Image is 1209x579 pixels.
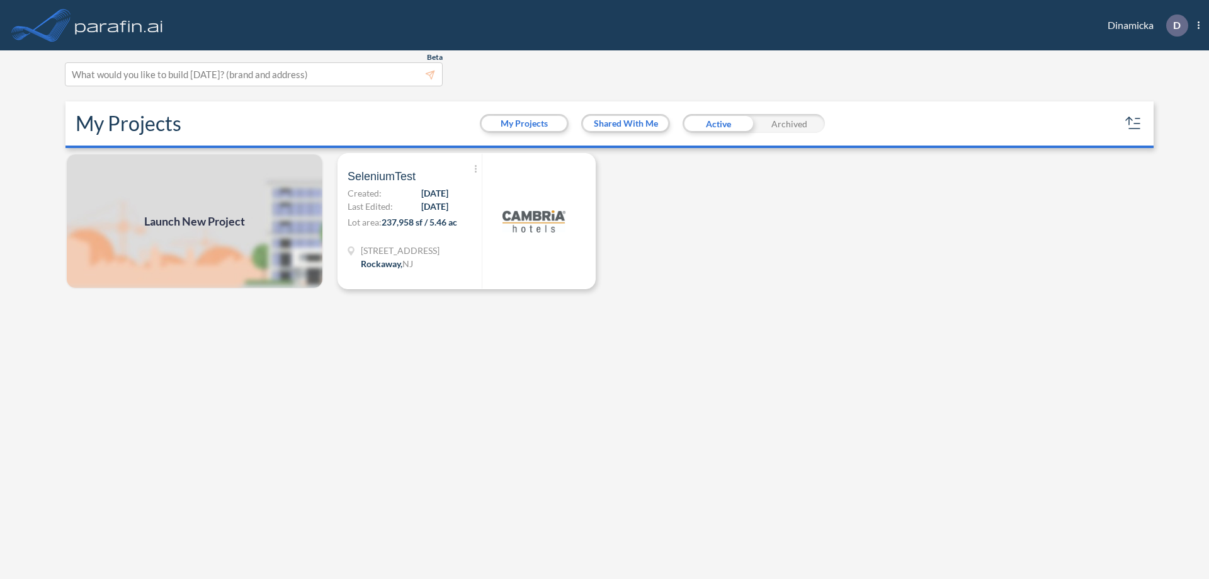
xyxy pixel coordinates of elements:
[421,200,448,213] span: [DATE]
[1089,14,1200,37] div: Dinamicka
[361,258,402,269] span: Rockaway ,
[65,153,324,289] img: add
[361,257,413,270] div: Rockaway, NJ
[76,112,181,135] h2: My Projects
[348,169,416,184] span: SeleniumTest
[427,52,443,62] span: Beta
[421,186,448,200] span: [DATE]
[144,213,245,230] span: Launch New Project
[583,116,668,131] button: Shared With Me
[72,13,166,38] img: logo
[361,244,440,257] span: 321 Mt Hope Ave
[754,114,825,133] div: Archived
[348,200,393,213] span: Last Edited:
[1173,20,1181,31] p: D
[502,190,565,253] img: logo
[402,258,413,269] span: NJ
[1123,113,1144,134] button: sort
[65,153,324,289] a: Launch New Project
[348,217,382,227] span: Lot area:
[348,186,382,200] span: Created:
[683,114,754,133] div: Active
[382,217,457,227] span: 237,958 sf / 5.46 ac
[482,116,567,131] button: My Projects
